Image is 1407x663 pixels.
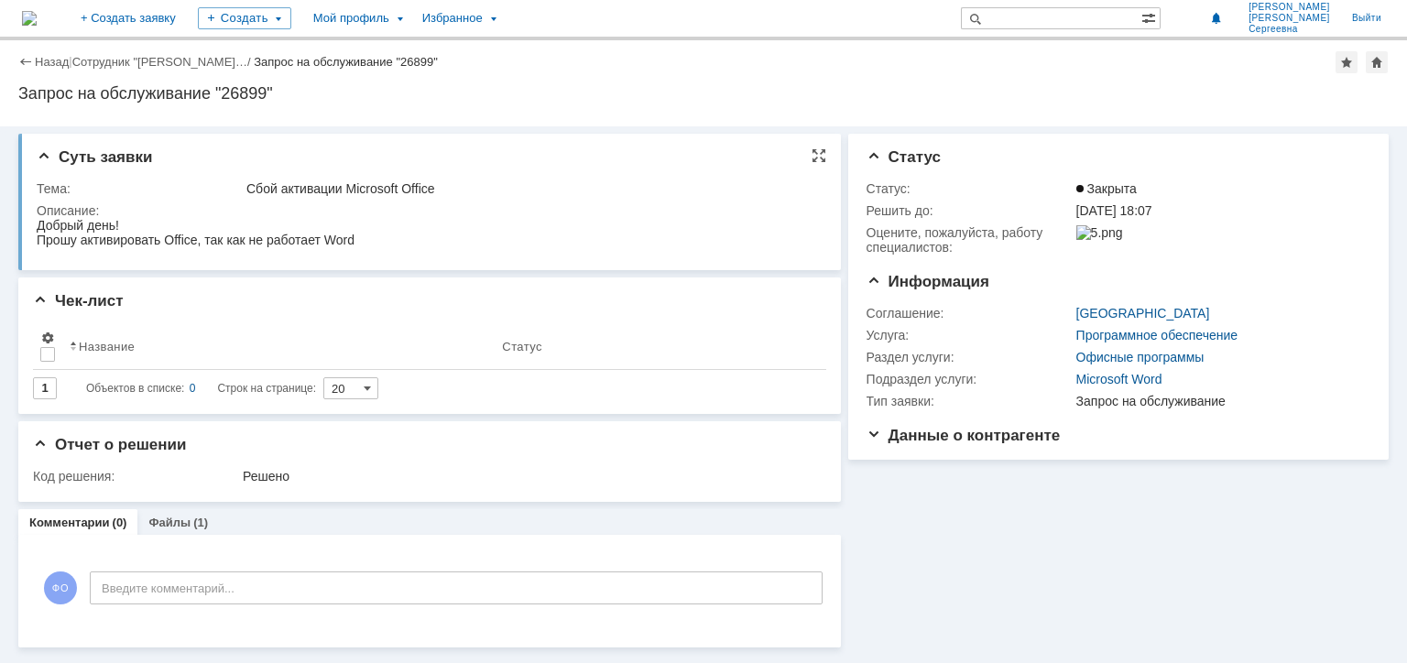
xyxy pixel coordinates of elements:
[243,469,814,484] div: Решено
[198,7,291,29] div: Создать
[35,55,69,69] a: Назад
[37,181,243,196] div: Тема:
[193,516,208,529] div: (1)
[1076,350,1205,364] a: Офисные программы
[72,55,255,69] div: /
[1076,306,1210,321] a: [GEOGRAPHIC_DATA]
[1076,372,1162,386] a: Microsoft Word
[72,55,247,69] a: Сотрудник "[PERSON_NAME]…
[86,382,184,395] span: Объектов в списке:
[79,340,135,353] div: Название
[62,323,495,370] th: Название
[148,516,191,529] a: Файлы
[44,571,77,604] span: ФО
[1076,181,1137,196] span: Закрыта
[33,436,186,453] span: Отчет о решении
[33,469,239,484] div: Код решения:
[867,372,1073,386] div: Подраздел услуги:
[1076,328,1238,342] a: Программное обеспечение
[1076,225,1123,240] img: 5.png
[22,11,37,26] a: Перейти на домашнюю страницу
[867,181,1073,196] div: Статус:
[867,203,1073,218] div: Решить до:
[1249,2,1330,13] span: [PERSON_NAME]
[867,350,1073,364] div: Раздел услуги:
[867,328,1073,342] div: Услуга:
[40,331,55,345] span: Настройки
[867,148,941,166] span: Статус
[18,84,1389,103] div: Запрос на обслуживание "26899"
[867,394,1073,408] div: Тип заявки:
[867,225,1073,255] div: Oцените, пожалуйста, работу специалистов:
[1366,51,1388,73] div: Сделать домашней страницей
[37,148,152,166] span: Суть заявки
[246,181,814,196] div: Сбой активации Microsoft Office
[86,377,316,399] i: Строк на странице:
[69,54,71,68] div: |
[1076,394,1362,408] div: Запрос на обслуживание
[867,427,1061,444] span: Данные о контрагенте
[37,203,818,218] div: Описание:
[867,306,1073,321] div: Соглашение:
[33,292,124,310] span: Чек-лист
[254,55,438,69] div: Запрос на обслуживание "26899"
[1249,13,1330,24] span: [PERSON_NAME]
[190,377,196,399] div: 0
[1249,24,1330,35] span: Сергеевна
[22,11,37,26] img: logo
[1336,51,1358,73] div: Добавить в избранное
[1141,8,1160,26] span: Расширенный поиск
[113,516,127,529] div: (0)
[29,516,110,529] a: Комментарии
[867,273,989,290] span: Информация
[812,148,826,163] div: На всю страницу
[502,340,541,353] div: Статус
[495,323,811,370] th: Статус
[1076,203,1152,218] span: [DATE] 18:07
